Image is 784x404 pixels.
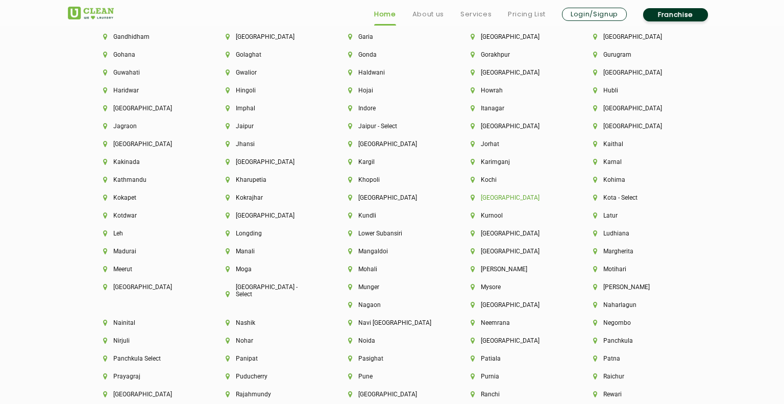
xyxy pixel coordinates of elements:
li: [GEOGRAPHIC_DATA] [103,140,191,148]
li: Ranchi [471,391,558,398]
li: Jagraon [103,123,191,130]
li: [GEOGRAPHIC_DATA] [226,158,313,165]
li: [GEOGRAPHIC_DATA] [471,194,558,201]
li: Jhansi [226,140,313,148]
a: Pricing List [508,8,546,20]
li: Pasighat [348,355,436,362]
li: Kohima [593,176,681,183]
li: Jorhat [471,140,558,148]
li: Kundli [348,212,436,219]
a: About us [412,8,444,20]
li: Panchkula [593,337,681,344]
li: Haridwar [103,87,191,94]
li: [PERSON_NAME] [471,266,558,273]
li: Leh [103,230,191,237]
li: Manali [226,248,313,255]
li: Neemrana [471,319,558,326]
img: UClean Laundry and Dry Cleaning [68,7,114,19]
li: Rewari [593,391,681,398]
li: [GEOGRAPHIC_DATA] [471,301,558,308]
li: [GEOGRAPHIC_DATA] [471,69,558,76]
li: Negombo [593,319,681,326]
li: Prayagraj [103,373,191,380]
li: [GEOGRAPHIC_DATA] [103,391,191,398]
li: [GEOGRAPHIC_DATA] [348,194,436,201]
li: [PERSON_NAME] [593,283,681,291]
a: Services [460,8,492,20]
li: Mohali [348,266,436,273]
li: Kota - Select [593,194,681,201]
li: Hubli [593,87,681,94]
li: [GEOGRAPHIC_DATA] [593,123,681,130]
li: Nirjuli [103,337,191,344]
li: Nohar [226,337,313,344]
a: Login/Signup [562,8,627,21]
li: [GEOGRAPHIC_DATA] [471,123,558,130]
li: Jaipur [226,123,313,130]
li: [GEOGRAPHIC_DATA] [471,230,558,237]
li: Gonda [348,51,436,58]
li: Karimganj [471,158,558,165]
li: Patiala [471,355,558,362]
li: Raichur [593,373,681,380]
li: [GEOGRAPHIC_DATA] [593,69,681,76]
li: Gurugram [593,51,681,58]
a: Home [374,8,396,20]
li: Hojai [348,87,436,94]
li: Pune [348,373,436,380]
li: [GEOGRAPHIC_DATA] [348,140,436,148]
li: Hingoli [226,87,313,94]
li: Kharupetia [226,176,313,183]
li: Kurnool [471,212,558,219]
li: Kargil [348,158,436,165]
li: [GEOGRAPHIC_DATA] [348,391,436,398]
li: [GEOGRAPHIC_DATA] [226,212,313,219]
li: Mysore [471,283,558,291]
li: Nagaon [348,301,436,308]
li: Navi [GEOGRAPHIC_DATA] [348,319,436,326]
li: Nainital [103,319,191,326]
li: Motihari [593,266,681,273]
li: [GEOGRAPHIC_DATA] [471,337,558,344]
li: Latur [593,212,681,219]
li: Meerut [103,266,191,273]
li: Kaithal [593,140,681,148]
li: Panchkula Select [103,355,191,362]
li: Madurai [103,248,191,255]
li: Panipat [226,355,313,362]
li: Lower Subansiri [348,230,436,237]
li: Kathmandu [103,176,191,183]
li: [GEOGRAPHIC_DATA] [593,33,681,40]
li: Garia [348,33,436,40]
li: Khopoli [348,176,436,183]
li: [GEOGRAPHIC_DATA] - Select [226,283,313,298]
li: [GEOGRAPHIC_DATA] [471,248,558,255]
li: Kakinada [103,158,191,165]
li: Imphal [226,105,313,112]
li: Kochi [471,176,558,183]
li: [GEOGRAPHIC_DATA] [103,105,191,112]
li: Ludhiana [593,230,681,237]
li: [GEOGRAPHIC_DATA] [226,33,313,40]
li: Munger [348,283,436,291]
li: Indore [348,105,436,112]
li: Margherita [593,248,681,255]
li: Gohana [103,51,191,58]
li: Longding [226,230,313,237]
li: Guwahati [103,69,191,76]
li: Gwalior [226,69,313,76]
li: Golaghat [226,51,313,58]
li: Karnal [593,158,681,165]
li: Kokrajhar [226,194,313,201]
li: [GEOGRAPHIC_DATA] [471,33,558,40]
li: Kotdwar [103,212,191,219]
li: Nashik [226,319,313,326]
li: Rajahmundy [226,391,313,398]
a: Franchise [643,8,708,21]
li: [GEOGRAPHIC_DATA] [103,283,191,291]
li: Moga [226,266,313,273]
li: Itanagar [471,105,558,112]
li: [GEOGRAPHIC_DATA] [593,105,681,112]
li: Mangaldoi [348,248,436,255]
li: Jaipur - Select [348,123,436,130]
